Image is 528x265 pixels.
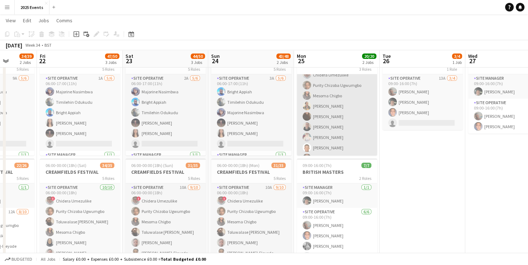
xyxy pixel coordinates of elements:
[53,16,75,25] a: Comms
[16,66,29,72] span: 5 Roles
[382,74,463,130] app-card-role: Site Operative13A3/409:00-16:00 (7h)[PERSON_NAME][PERSON_NAME][PERSON_NAME]
[102,66,114,72] span: 5 Roles
[211,158,291,265] app-job-card: 06:00-00:00 (18h) (Mon)31/35CREAMFIELDS FESTIVAL5 RolesSite Operative10A9/1006:00-00:00 (18h)!Chi...
[362,60,376,65] div: 2 Jobs
[125,74,206,151] app-card-role: Site Operative2A5/606:00-17:00 (11h)Majorine NasimbwaBright AppiahTimilehin Odukudu[PERSON_NAME][...
[20,60,33,65] div: 2 Jobs
[210,57,220,65] span: 24
[359,66,371,72] span: 3 Roles
[131,163,173,168] span: 06:00-00:00 (18h) (Sun)
[188,66,200,72] span: 5 Roles
[297,53,306,59] span: Mon
[125,151,206,175] app-card-role: Site Manager1/1
[191,54,205,59] span: 44/50
[40,169,120,175] h3: CREAMFIELDS FESTIVAL
[19,54,34,59] span: 34/39
[39,256,57,262] span: All jobs
[382,53,391,59] span: Tue
[6,42,22,49] div: [DATE]
[14,163,29,168] span: 22/26
[297,47,377,165] app-card-role: Site Operative10/1006:00-10:00 (4h)[PERSON_NAME]!Chidera UmezulikePurity Chizoba UgwumgboMesoma C...
[40,53,46,59] span: Fri
[211,74,291,151] app-card-role: Site Operative3A5/606:00-17:00 (11h)Bright AppiahTimilehin OdukuduMajorine Nasimbwa[PERSON_NAME][...
[40,49,120,155] app-job-card: 06:00-20:00 (14h)12/13BRITISH MASTERS5 RolesSite Operative1A5/606:00-17:00 (11h)Majorine Nasimbwa...
[359,176,371,181] span: 2 Roles
[51,196,55,201] span: !
[468,53,477,59] span: Wed
[211,53,220,59] span: Sun
[297,169,377,175] h3: BRITISH MASTERS
[277,60,290,65] div: 2 Jobs
[125,158,206,265] app-job-card: 06:00-00:00 (18h) (Sun)31/35CREAMFIELDS FESTIVAL5 RolesSite Operative10A9/1006:00-00:00 (18h)!Chi...
[222,196,227,201] span: !
[211,49,291,155] app-job-card: 06:00-20:00 (14h)12/13BRITISH MASTERS5 RolesSite Operative3A5/606:00-17:00 (11h)Bright AppiahTimi...
[296,57,306,65] span: 25
[381,57,391,65] span: 26
[44,42,52,48] div: BST
[186,163,200,168] span: 31/35
[361,163,371,168] span: 7/7
[11,257,32,262] span: Budgeted
[362,54,376,59] span: 20/20
[24,42,42,48] span: Week 34
[271,163,286,168] span: 31/35
[191,60,205,65] div: 3 Jobs
[137,196,141,201] span: !
[161,256,206,262] span: Total Budgeted £0.00
[3,16,19,25] a: View
[125,169,206,175] h3: CREAMFIELDS FESTIVAL
[188,176,200,181] span: 5 Roles
[467,57,477,65] span: 27
[15,0,49,14] button: 2025 Events
[4,255,33,263] button: Budgeted
[6,17,16,24] span: View
[40,151,120,175] app-card-role: Site Manager1/1
[452,54,462,59] span: 3/4
[23,17,31,24] span: Edit
[35,16,52,25] a: Jobs
[16,176,29,181] span: 5 Roles
[297,158,377,265] app-job-card: 09:00-16:00 (7h)7/7BRITISH MASTERS2 RolesSite Manager1/109:00-16:00 (7h)[PERSON_NAME]Site Operati...
[125,49,206,155] app-job-card: 06:00-20:00 (14h)12/13BRITISH MASTERS5 RolesSite Operative2A5/606:00-17:00 (11h)Majorine Nasimbwa...
[276,54,291,59] span: 43/48
[211,169,291,175] h3: CREAMFIELDS FESTIVAL
[273,176,286,181] span: 5 Roles
[102,176,114,181] span: 5 Roles
[105,60,119,65] div: 3 Jobs
[20,16,34,25] a: Edit
[40,74,120,151] app-card-role: Site Operative1A5/606:00-17:00 (11h)Majorine NasimbwaTimilehin OdukuduBright Appiah[PERSON_NAME][...
[452,60,462,65] div: 1 Job
[447,66,457,72] span: 1 Role
[124,57,133,65] span: 23
[100,163,114,168] span: 34/35
[46,163,86,168] span: 06:00-00:00 (18h) (Sat)
[297,49,377,155] app-job-card: 06:00-12:00 (6h)13/13CREAMFIELDS FESTIVAL3 RolesSite Operative10/1006:00-10:00 (4h)[PERSON_NAME]!...
[303,163,332,168] span: 09:00-16:00 (7h)
[211,151,291,175] app-card-role: Site Manager1/1
[297,183,377,208] app-card-role: Site Manager1/109:00-16:00 (7h)[PERSON_NAME]
[40,158,120,265] app-job-card: 06:00-00:00 (18h) (Sat)34/35CREAMFIELDS FESTIVAL5 RolesSite Operative10/1006:00-00:00 (18h)!Chide...
[217,163,260,168] span: 06:00-00:00 (18h) (Mon)
[56,17,72,24] span: Comms
[105,54,119,59] span: 47/50
[273,66,286,72] span: 5 Roles
[63,256,206,262] div: Salary £0.00 + Expenses £0.00 + Subsistence £0.00 =
[382,49,463,130] app-job-card: 09:00-16:00 (7h)3/4BRITISH MASTERS1 RoleSite Operative13A3/409:00-16:00 (7h)[PERSON_NAME][PERSON_...
[38,17,49,24] span: Jobs
[125,53,133,59] span: Sat
[39,57,46,65] span: 22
